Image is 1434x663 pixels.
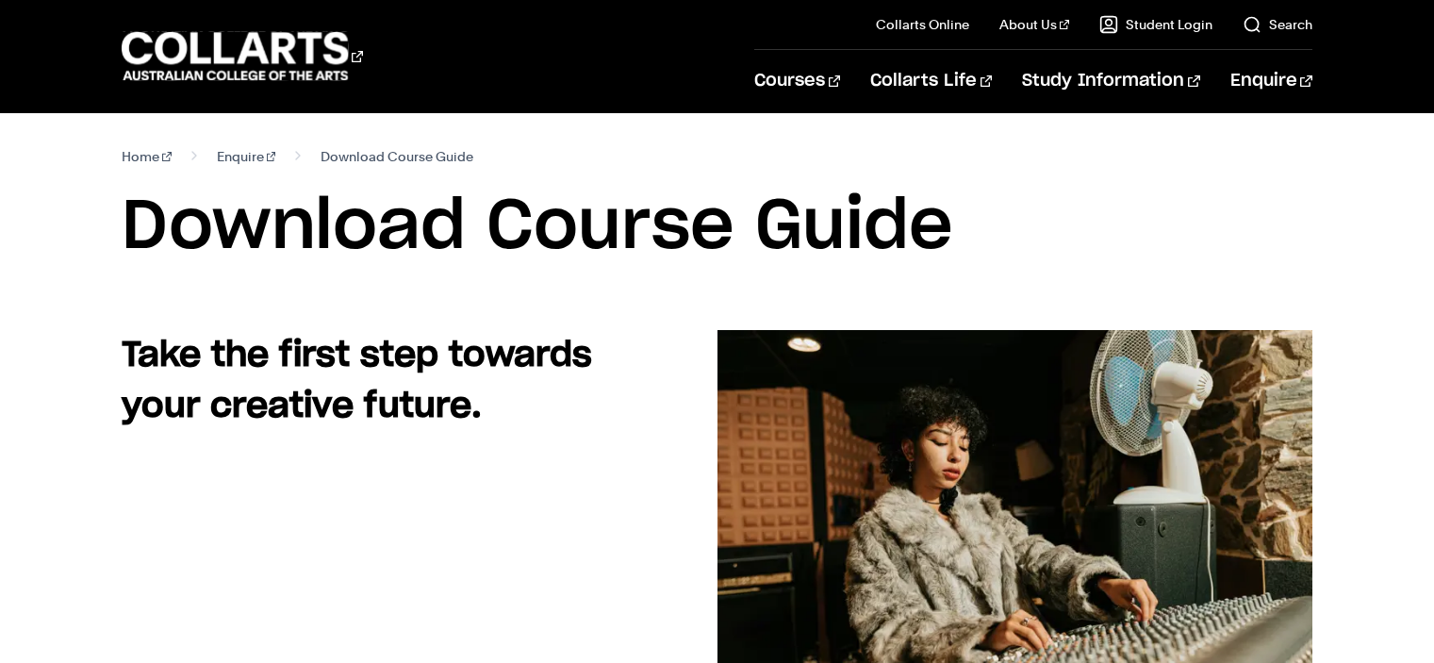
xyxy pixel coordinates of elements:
a: Courses [754,50,840,112]
div: Go to homepage [122,29,363,83]
a: Home [122,143,172,170]
a: Study Information [1022,50,1199,112]
a: About Us [999,15,1069,34]
a: Student Login [1099,15,1212,34]
a: Enquire [217,143,276,170]
strong: Take the first step towards your creative future. [122,339,592,423]
a: Collarts Life [870,50,992,112]
h1: Download Course Guide [122,185,1311,270]
a: Enquire [1230,50,1312,112]
a: Search [1243,15,1312,34]
a: Collarts Online [876,15,969,34]
span: Download Course Guide [321,143,473,170]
